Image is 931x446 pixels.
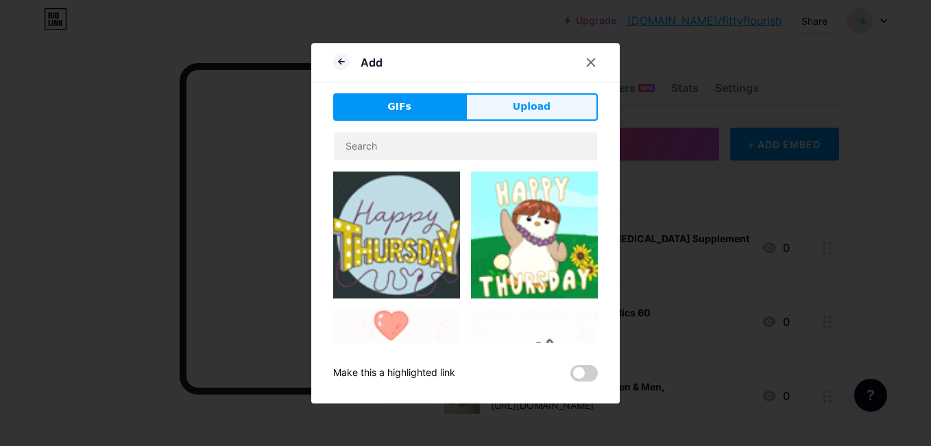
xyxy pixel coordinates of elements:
[471,172,598,298] img: Gihpy
[333,172,460,298] img: Gihpy
[333,365,455,382] div: Make this a highlighted link
[465,93,598,121] button: Upload
[387,99,411,114] span: GIFs
[513,99,551,114] span: Upload
[471,309,598,419] img: Gihpy
[334,132,597,160] input: Search
[333,93,465,121] button: GIFs
[333,309,460,436] img: Gihpy
[361,54,383,71] div: Add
